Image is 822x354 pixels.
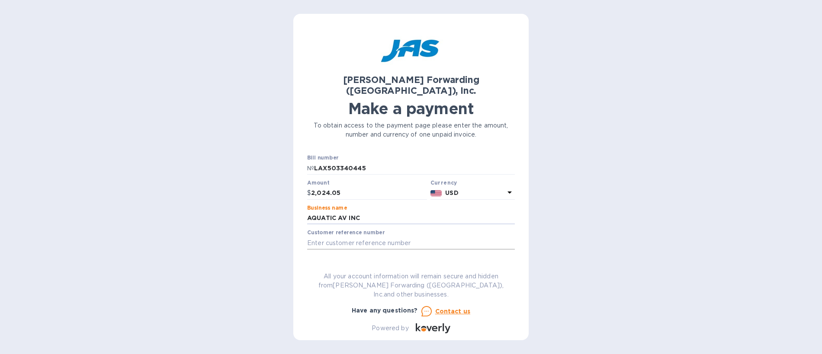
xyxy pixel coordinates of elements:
[307,121,515,139] p: To obtain access to the payment page please enter the amount, number and currency of one unpaid i...
[430,179,457,186] b: Currency
[307,272,515,299] p: All your account information will remain secure and hidden from [PERSON_NAME] Forwarding ([GEOGRA...
[430,190,442,196] img: USD
[343,74,479,96] b: [PERSON_NAME] Forwarding ([GEOGRAPHIC_DATA]), Inc.
[352,307,418,314] b: Have any questions?
[311,187,427,200] input: 0.00
[307,212,515,225] input: Enter business name
[307,180,329,185] label: Amount
[307,156,338,161] label: Bill number
[307,164,314,173] p: №
[307,99,515,118] h1: Make a payment
[314,162,515,175] input: Enter bill number
[307,230,385,236] label: Customer reference number
[307,188,311,198] p: $
[435,308,471,315] u: Contact us
[445,189,458,196] b: USD
[307,205,347,210] label: Business name
[372,324,408,333] p: Powered by
[307,236,515,249] input: Enter customer reference number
